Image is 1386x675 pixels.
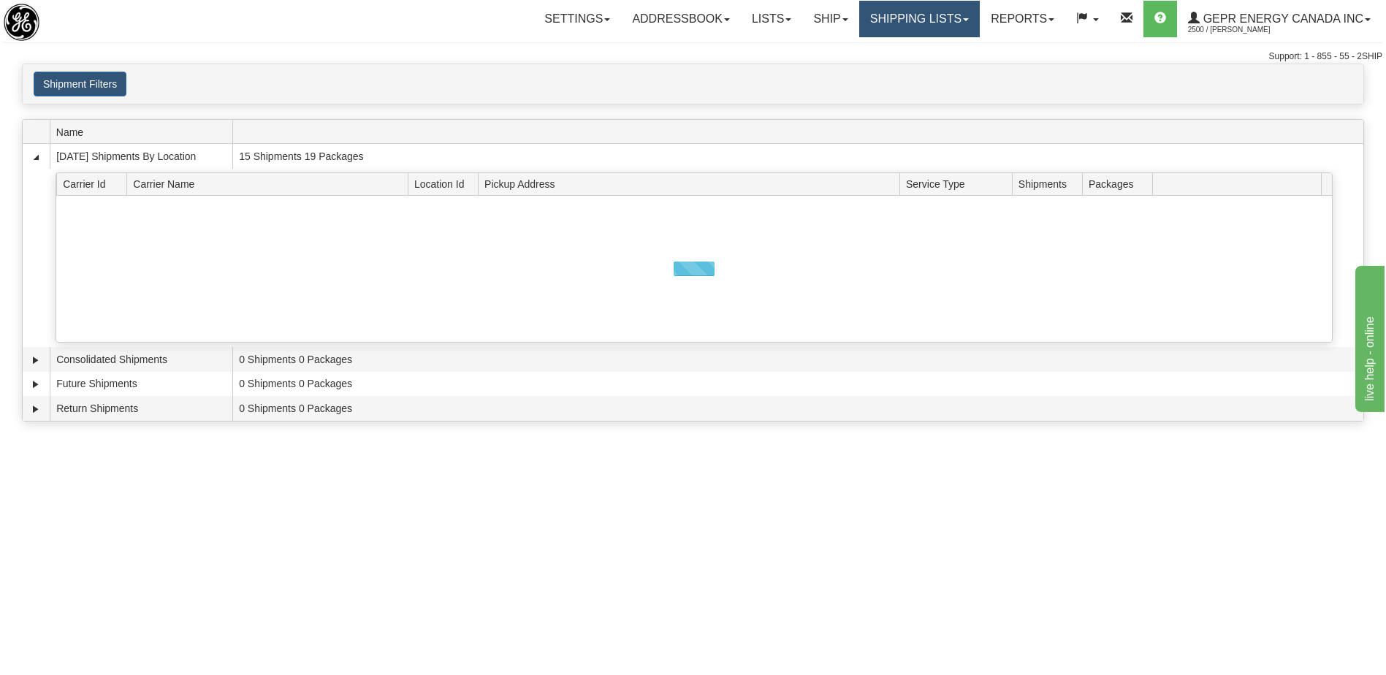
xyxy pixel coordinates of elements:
[28,353,43,367] a: Expand
[133,172,408,195] span: Carrier Name
[1089,172,1153,195] span: Packages
[741,1,802,37] a: Lists
[1352,263,1385,412] iframe: chat widget
[50,347,232,372] td: Consolidated Shipments
[1188,23,1298,37] span: 2500 / [PERSON_NAME]
[484,172,899,195] span: Pickup Address
[232,372,1363,397] td: 0 Shipments 0 Packages
[63,172,127,195] span: Carrier Id
[533,1,621,37] a: Settings
[232,144,1363,169] td: 15 Shipments 19 Packages
[802,1,858,37] a: Ship
[4,50,1382,63] div: Support: 1 - 855 - 55 - 2SHIP
[34,72,126,96] button: Shipment Filters
[50,372,232,397] td: Future Shipments
[4,4,39,41] img: logo2500.jpg
[906,172,1012,195] span: Service Type
[859,1,980,37] a: Shipping lists
[1018,172,1083,195] span: Shipments
[56,121,232,143] span: Name
[50,144,232,169] td: [DATE] Shipments By Location
[28,402,43,416] a: Expand
[232,396,1363,421] td: 0 Shipments 0 Packages
[1177,1,1382,37] a: GEPR Energy Canada Inc 2500 / [PERSON_NAME]
[50,396,232,421] td: Return Shipments
[28,377,43,392] a: Expand
[980,1,1065,37] a: Reports
[621,1,741,37] a: Addressbook
[11,9,135,26] div: live help - online
[232,347,1363,372] td: 0 Shipments 0 Packages
[414,172,479,195] span: Location Id
[1200,12,1363,25] span: GEPR Energy Canada Inc
[28,150,43,164] a: Collapse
